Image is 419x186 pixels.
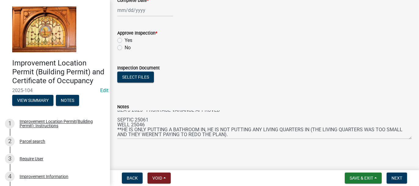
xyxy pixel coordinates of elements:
[350,176,373,180] span: Save & Exit
[12,59,105,85] h4: Improvement Location Permit (Building Permit) and Certificate of Occupancy
[12,95,53,106] button: View Summary
[12,87,98,93] span: 2025-104
[345,173,382,184] button: Save & Exit
[100,87,108,93] wm-modal-confirm: Edit Application Number
[20,139,45,143] div: Parcel search
[387,173,407,184] button: Next
[117,72,154,83] button: Select files
[127,176,138,180] span: Back
[5,119,15,128] div: 1
[5,136,15,146] div: 2
[20,174,68,179] div: Improvement Information
[125,37,132,44] label: Yes
[122,173,143,184] button: Back
[117,4,173,17] input: mm/dd/yyyy
[148,173,171,184] button: Void
[56,95,79,106] button: Notes
[20,119,100,128] div: Improvement Location Permit(Building Permit): Instructions
[12,6,76,52] img: Jasper County, Indiana
[152,176,162,180] span: Void
[117,105,129,109] label: Notes
[117,31,157,35] label: Approve Inspection
[20,157,43,161] div: Require User
[12,99,53,103] wm-modal-confirm: Summary
[125,44,131,51] label: No
[56,99,79,103] wm-modal-confirm: Notes
[5,154,15,164] div: 3
[117,66,160,70] label: Inspection Document
[100,87,108,93] a: Edit
[5,172,15,181] div: 4
[392,176,402,180] span: Next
